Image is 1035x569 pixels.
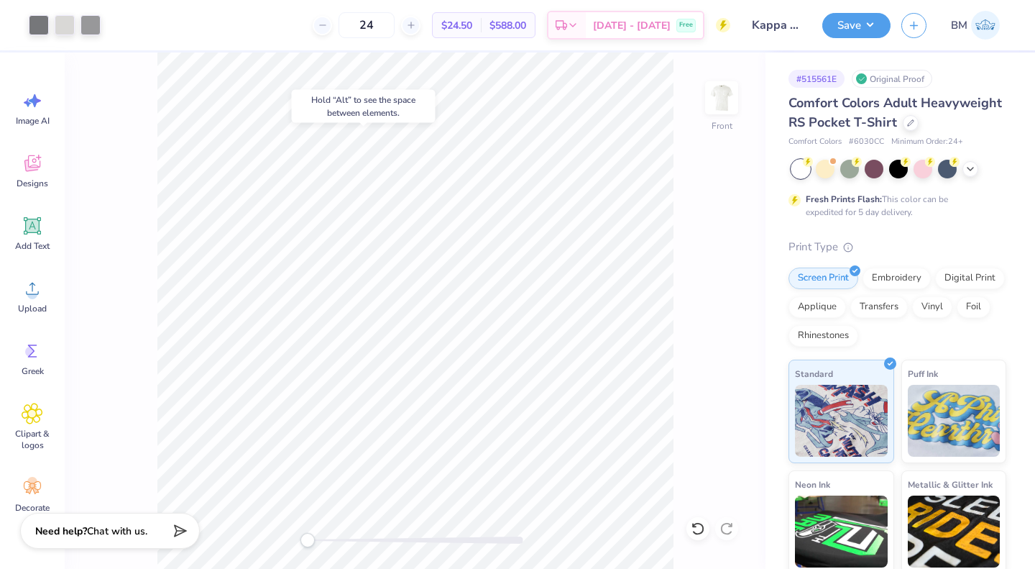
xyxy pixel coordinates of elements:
[957,296,990,318] div: Foil
[87,524,147,538] span: Chat with us.
[593,18,671,33] span: [DATE] - [DATE]
[788,239,1006,255] div: Print Type
[795,477,830,492] span: Neon Ink
[707,83,736,112] img: Front
[788,296,846,318] div: Applique
[788,70,845,88] div: # 515561E
[18,303,47,314] span: Upload
[935,268,1005,289] div: Digital Print
[951,17,967,34] span: BM
[22,365,44,377] span: Greek
[15,502,50,514] span: Decorate
[908,366,938,381] span: Puff Ink
[339,12,395,38] input: – –
[795,496,888,568] img: Neon Ink
[822,13,891,38] button: Save
[35,524,87,538] strong: Need help?
[944,11,1006,40] a: BM
[300,533,315,547] div: Accessibility label
[849,136,884,148] span: # 6030CC
[908,385,1000,457] img: Puff Ink
[441,18,472,33] span: $24.50
[908,496,1000,568] img: Metallic & Glitter Ink
[712,119,732,132] div: Front
[912,296,952,318] div: Vinyl
[850,296,908,318] div: Transfers
[292,90,436,123] div: Hold “Alt” to see the space between elements.
[852,70,932,88] div: Original Proof
[16,115,50,127] span: Image AI
[679,20,693,30] span: Free
[788,268,858,289] div: Screen Print
[788,94,1002,131] span: Comfort Colors Adult Heavyweight RS Pocket T-Shirt
[806,193,983,219] div: This color can be expedited for 5 day delivery.
[9,428,56,451] span: Clipart & logos
[862,268,931,289] div: Embroidery
[971,11,1000,40] img: Brin Mccauley
[788,325,858,347] div: Rhinestones
[806,194,882,205] strong: Fresh Prints Flash:
[489,18,526,33] span: $588.00
[908,477,993,492] span: Metallic & Glitter Ink
[741,11,811,40] input: Untitled Design
[17,178,48,189] span: Designs
[795,366,833,381] span: Standard
[795,385,888,457] img: Standard
[788,136,842,148] span: Comfort Colors
[891,136,963,148] span: Minimum Order: 24 +
[15,240,50,252] span: Add Text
